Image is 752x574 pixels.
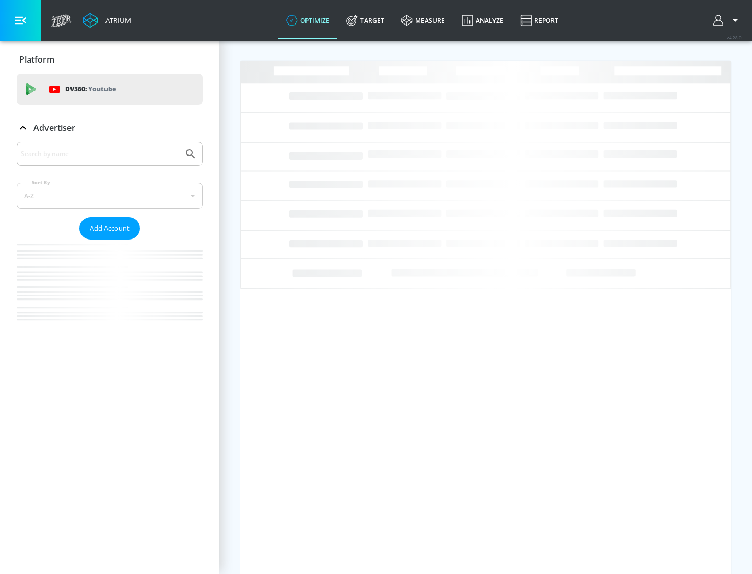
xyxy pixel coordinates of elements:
p: Advertiser [33,122,75,134]
p: Platform [19,54,54,65]
a: Analyze [453,2,512,39]
a: Target [338,2,393,39]
label: Sort By [30,179,52,186]
p: DV360: [65,83,116,95]
input: Search by name [21,147,179,161]
div: Advertiser [17,142,203,341]
a: Atrium [83,13,131,28]
button: Add Account [79,217,140,240]
a: Report [512,2,567,39]
div: Advertiser [17,113,203,142]
nav: list of Advertiser [17,240,203,341]
div: DV360: Youtube [17,74,203,105]
span: v 4.28.0 [727,34,742,40]
div: Atrium [101,16,131,25]
span: Add Account [90,222,130,234]
div: Platform [17,45,203,74]
a: measure [393,2,453,39]
p: Youtube [88,83,116,94]
div: A-Z [17,183,203,209]
a: optimize [278,2,338,39]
